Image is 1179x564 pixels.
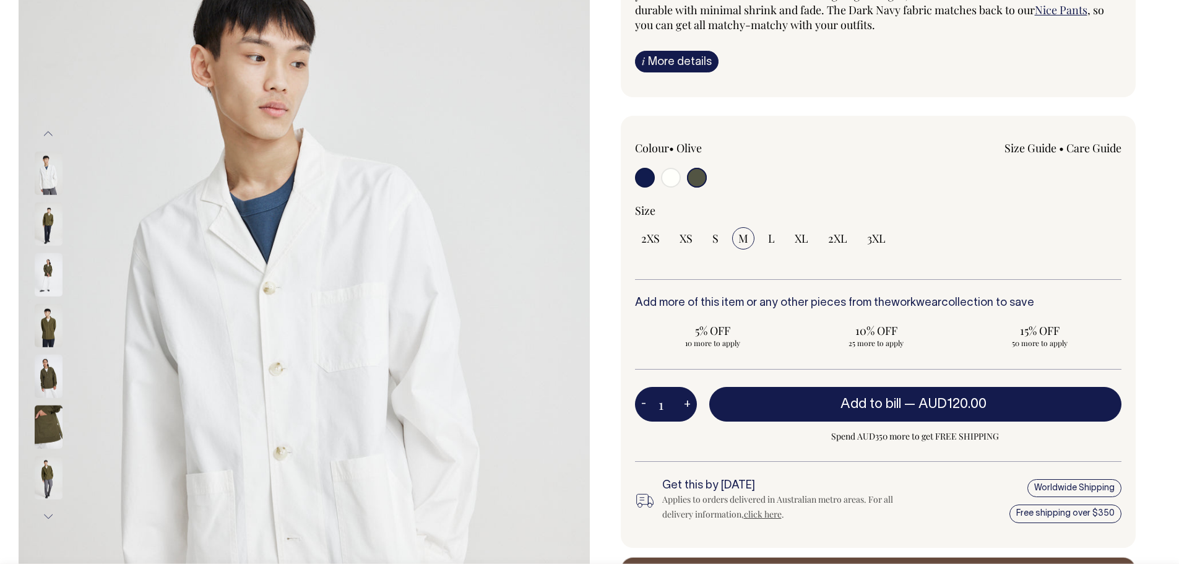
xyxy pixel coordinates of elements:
[1066,141,1121,155] a: Care Guide
[642,54,645,67] span: i
[962,319,1118,352] input: 15% OFF 50 more to apply
[1059,141,1064,155] span: •
[861,227,892,249] input: 3XL
[635,203,1122,218] div: Size
[891,298,941,308] a: workwear
[641,338,785,348] span: 10 more to apply
[35,303,63,347] img: olive
[635,297,1122,310] h6: Add more of this item or any other pieces from the collection to save
[805,323,948,338] span: 10% OFF
[706,227,725,249] input: S
[732,227,754,249] input: M
[805,338,948,348] span: 25 more to apply
[840,398,901,410] span: Add to bill
[635,2,1104,32] span: , so you can get all matchy-matchy with your outfits.
[1004,141,1056,155] a: Size Guide
[738,231,748,246] span: M
[39,120,58,148] button: Previous
[673,227,699,249] input: XS
[709,429,1122,444] span: Spend AUD350 more to get FREE SHIPPING
[904,398,990,410] span: —
[680,231,693,246] span: XS
[822,227,853,249] input: 2XL
[641,231,660,246] span: 2XS
[762,227,781,249] input: L
[968,338,1112,348] span: 50 more to apply
[712,231,719,246] span: S
[828,231,847,246] span: 2XL
[678,392,697,417] button: +
[35,354,63,397] img: olive
[35,151,63,194] img: off-white
[709,387,1122,422] button: Add to bill —AUD120.00
[35,405,63,448] img: olive
[635,51,719,72] a: iMore details
[35,456,63,499] img: olive
[35,202,63,245] img: olive
[676,141,702,155] label: Olive
[635,319,791,352] input: 5% OFF 10 more to apply
[1035,2,1087,17] a: Nice Pants
[795,231,808,246] span: XL
[39,503,58,531] button: Next
[635,141,830,155] div: Colour
[798,319,954,352] input: 10% OFF 25 more to apply
[35,253,63,296] img: olive
[788,227,814,249] input: XL
[635,392,652,417] button: -
[867,231,886,246] span: 3XL
[768,231,775,246] span: L
[918,398,987,410] span: AUD120.00
[744,508,782,520] a: click here
[662,480,901,492] h6: Get this by [DATE]
[662,492,901,522] div: Applies to orders delivered in Australian metro areas. For all delivery information, .
[669,141,674,155] span: •
[635,227,666,249] input: 2XS
[968,323,1112,338] span: 15% OFF
[641,323,785,338] span: 5% OFF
